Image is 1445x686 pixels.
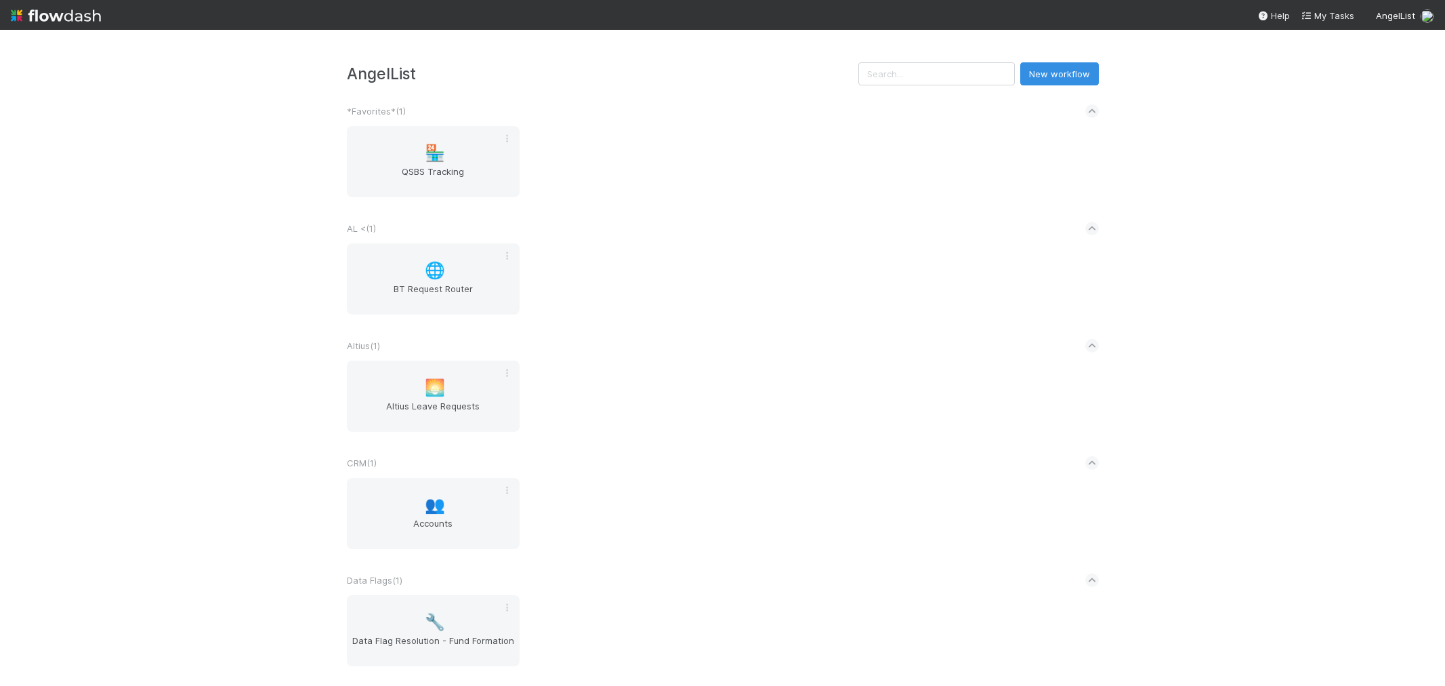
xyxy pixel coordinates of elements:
[347,223,376,234] span: AL < ( 1 )
[1020,62,1099,85] button: New workflow
[858,62,1015,85] input: Search...
[352,517,514,544] span: Accounts
[352,399,514,426] span: Altius Leave Requests
[347,361,520,432] a: 🌅Altius Leave Requests
[1257,9,1290,22] div: Help
[347,595,520,666] a: 🔧Data Flag Resolution - Fund Formation
[347,340,380,351] span: Altius ( 1 )
[347,575,402,586] span: Data Flags ( 1 )
[347,478,520,549] a: 👥Accounts
[347,126,520,197] a: 🏪QSBS Tracking
[425,496,445,514] span: 👥
[425,613,445,631] span: 🔧
[352,165,514,192] span: QSBS Tracking
[347,106,406,117] span: *Favorites* ( 1 )
[1421,9,1434,23] img: avatar_cbf6e7c1-1692-464b-bc1b-b8582b2cbdce.png
[425,262,445,279] span: 🌐
[347,243,520,315] a: 🌐BT Request Router
[1376,10,1415,21] span: AngelList
[1301,10,1354,21] span: My Tasks
[347,64,858,83] h3: AngelList
[352,634,514,661] span: Data Flag Resolution - Fund Formation
[352,282,514,309] span: BT Request Router
[347,458,377,468] span: CRM ( 1 )
[425,379,445,397] span: 🌅
[11,4,101,27] img: logo-inverted-e16ddd16eac7371096b0.svg
[425,144,445,162] span: 🏪
[1301,9,1354,22] a: My Tasks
